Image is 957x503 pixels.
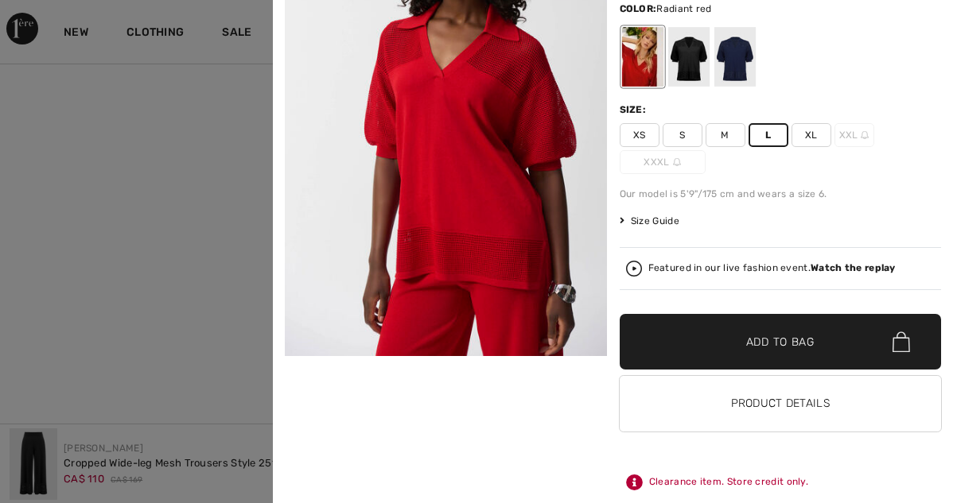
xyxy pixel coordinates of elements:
[673,158,681,166] img: ring-m.svg
[834,123,874,147] span: XXL
[620,103,650,117] div: Size:
[620,314,942,370] button: Add to Bag
[36,11,68,25] span: Help
[792,123,831,147] span: XL
[667,27,709,87] div: Black
[620,214,679,228] span: Size Guide
[648,263,896,273] div: Featured in our live fashion event.
[893,331,910,352] img: Bag.svg
[714,27,755,87] div: Midnight Blue
[706,123,745,147] span: M
[746,334,815,350] span: Add to Bag
[620,150,706,174] span: XXXL
[620,187,942,201] div: Our model is 5'9"/175 cm and wears a size 6.
[861,131,869,139] img: ring-m.svg
[620,3,657,14] span: Color:
[656,3,711,14] span: Radiant red
[621,27,663,87] div: Radiant red
[663,123,702,147] span: S
[620,376,942,431] button: Product Details
[749,123,788,147] span: L
[811,262,896,273] strong: Watch the replay
[626,261,642,277] img: Watch the replay
[620,123,659,147] span: XS
[620,468,942,497] div: Clearance item. Store credit only.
